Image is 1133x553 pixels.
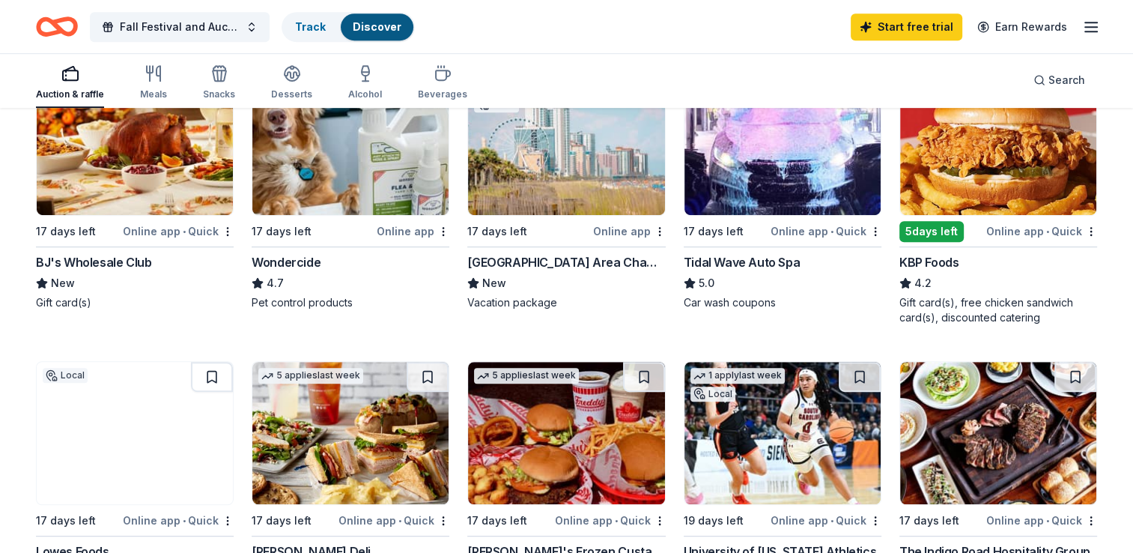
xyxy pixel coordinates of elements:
[467,253,665,271] div: [GEOGRAPHIC_DATA] Area Chamber of Commerce
[252,73,449,215] img: Image for Wondercide
[203,58,235,108] button: Snacks
[140,58,167,108] button: Meals
[899,253,959,271] div: KBP Foods
[899,512,959,530] div: 17 days left
[36,223,96,241] div: 17 days left
[851,13,962,40] a: Start free trial
[684,512,744,530] div: 19 days left
[37,362,233,504] img: Image for Lowes Foods
[377,222,449,241] div: Online app
[771,222,881,241] div: Online app Quick
[271,58,312,108] button: Desserts
[295,20,326,33] a: Track
[771,511,881,530] div: Online app Quick
[684,253,800,271] div: Tidal Wave Auto Spa
[467,512,527,530] div: 17 days left
[140,88,167,100] div: Meals
[555,511,666,530] div: Online app Quick
[899,221,964,242] div: 5 days left
[271,88,312,100] div: Desserts
[90,12,270,42] button: Fall Festival and Auction
[1046,515,1049,527] span: •
[258,368,363,384] div: 5 applies last week
[252,362,449,504] img: Image for McAlister's Deli
[684,295,881,310] div: Car wash coupons
[252,512,312,530] div: 17 days left
[684,72,881,310] a: Image for Tidal Wave Auto Spa3 applieslast week17 days leftOnline app•QuickTidal Wave Auto Spa5.0...
[36,512,96,530] div: 17 days left
[986,222,1097,241] div: Online app Quick
[36,295,234,310] div: Gift card(s)
[51,274,75,292] span: New
[36,88,104,100] div: Auction & raffle
[699,274,714,292] span: 5.0
[183,226,186,238] span: •
[482,274,506,292] span: New
[120,18,240,36] span: Fall Festival and Auction
[830,515,833,527] span: •
[690,368,785,384] div: 1 apply last week
[123,511,234,530] div: Online app Quick
[418,88,467,100] div: Beverages
[348,88,382,100] div: Alcohol
[690,387,735,402] div: Local
[338,511,449,530] div: Online app Quick
[1021,65,1097,95] button: Search
[37,73,233,215] img: Image for BJ's Wholesale Club
[684,223,744,241] div: 17 days left
[593,222,666,241] div: Online app
[474,368,579,384] div: 5 applies last week
[467,72,665,310] a: Image for Myrtle Beach Area Chamber of Commerce1 applylast weekLocal17 days leftOnline app[GEOGRA...
[36,72,234,310] a: Image for BJ's Wholesale Club5 applieslast week17 days leftOnline app•QuickBJ's Wholesale ClubNew...
[36,9,78,44] a: Home
[36,58,104,108] button: Auction & raffle
[467,295,665,310] div: Vacation package
[252,295,449,310] div: Pet control products
[467,223,527,241] div: 17 days left
[398,515,401,527] span: •
[1046,226,1049,238] span: •
[468,73,664,215] img: Image for Myrtle Beach Area Chamber of Commerce
[900,362,1096,504] img: Image for The Indigo Road Hospitality Group
[282,12,415,42] button: TrackDiscover
[968,13,1076,40] a: Earn Rewards
[418,58,467,108] button: Beverages
[830,226,833,238] span: •
[353,20,401,33] a: Discover
[43,368,88,383] div: Local
[267,274,284,292] span: 4.7
[1048,71,1085,89] span: Search
[900,73,1096,215] img: Image for KBP Foods
[899,295,1097,325] div: Gift card(s), free chicken sandwich card(s), discounted catering
[203,88,235,100] div: Snacks
[899,72,1097,325] a: Image for KBP Foods9 applieslast week5days leftOnline app•QuickKBP Foods4.2Gift card(s), free chi...
[684,362,881,504] img: Image for University of South Carolina Athletics
[183,515,186,527] span: •
[348,58,382,108] button: Alcohol
[252,72,449,310] a: Image for Wondercide9 applieslast week17 days leftOnline appWondercide4.7Pet control products
[914,274,932,292] span: 4.2
[36,253,151,271] div: BJ's Wholesale Club
[123,222,234,241] div: Online app Quick
[684,73,881,215] img: Image for Tidal Wave Auto Spa
[252,253,321,271] div: Wondercide
[252,223,312,241] div: 17 days left
[468,362,664,504] img: Image for Freddy's Frozen Custard & Steakburgers
[615,515,618,527] span: •
[986,511,1097,530] div: Online app Quick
